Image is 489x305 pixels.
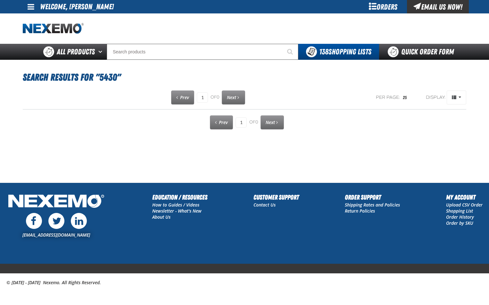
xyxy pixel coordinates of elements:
[96,44,107,60] button: Open All Products pages
[152,214,170,220] a: About Us
[6,192,106,211] img: Nexemo Logo
[152,208,202,214] a: Newsletter - What's New
[446,192,483,202] h2: My Account
[57,46,95,58] span: All Products
[282,44,298,60] button: Start Searching
[345,202,400,208] a: Shipping Rates and Policies
[446,202,483,208] a: Upload CSV Order
[253,202,276,208] a: Contact Us
[319,47,328,56] strong: 138
[23,23,84,34] img: Nexemo logo
[107,44,298,60] input: Search
[345,208,375,214] a: Return Policies
[236,117,247,128] input: Current page number
[447,91,466,104] span: Product Grid Views Toolbar
[152,202,199,208] a: How to Guides / Videos
[255,120,258,125] span: 0
[379,44,466,60] a: Quick Order Form
[22,232,90,238] a: [EMAIL_ADDRESS][DOMAIN_NAME]
[446,220,473,226] a: Order by SKU
[319,47,371,56] span: Shopping Lists
[446,214,474,220] a: Order History
[376,95,400,101] span: Per page:
[446,208,473,214] a: Shopping List
[197,92,208,103] input: Current page number
[211,95,219,100] span: of
[426,95,446,100] span: Display:
[23,23,84,34] a: Home
[345,192,400,202] h2: Order Support
[253,192,299,202] h2: Customer Support
[152,192,207,202] h2: Education / Resources
[23,69,466,86] h1: Search Results for "5430"
[217,95,219,100] span: 0
[249,120,258,125] span: of
[298,44,379,60] button: You have 138 Shopping Lists. Open to view details
[447,90,466,105] button: Product Grid Views Toolbar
